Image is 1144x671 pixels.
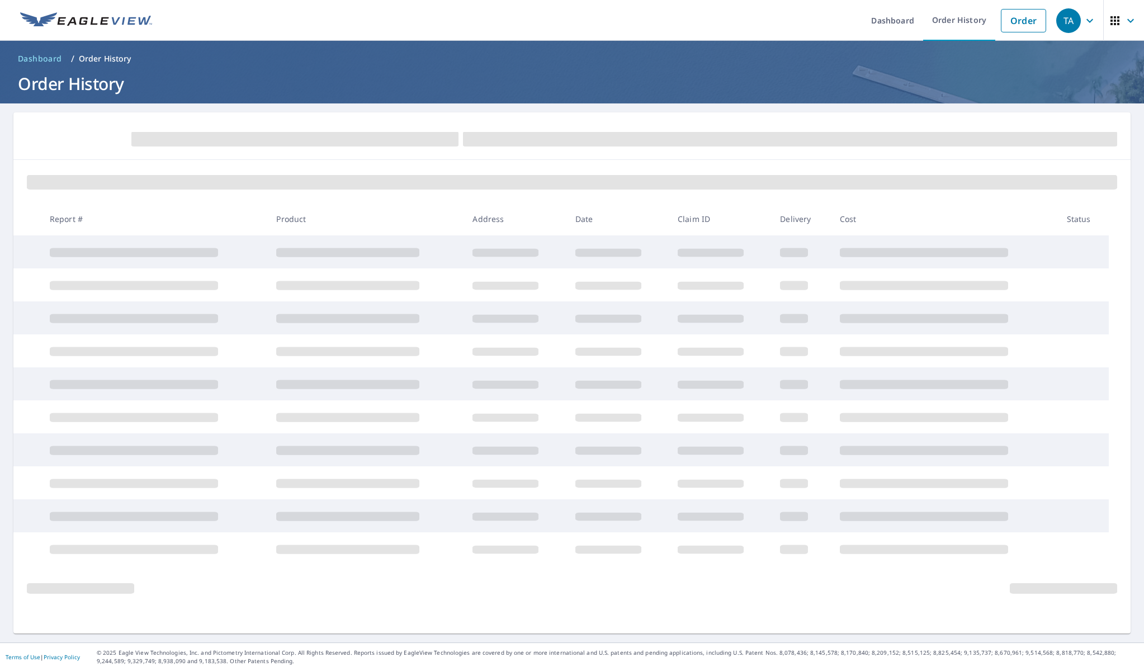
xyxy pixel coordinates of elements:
th: Report # [41,202,268,235]
p: Order History [79,53,131,64]
th: Claim ID [669,202,771,235]
th: Cost [831,202,1058,235]
th: Status [1058,202,1109,235]
img: EV Logo [20,12,152,29]
a: Terms of Use [6,653,40,661]
th: Delivery [771,202,830,235]
th: Address [464,202,566,235]
li: / [71,52,74,65]
th: Date [566,202,669,235]
span: Dashboard [18,53,62,64]
nav: breadcrumb [13,50,1131,68]
div: TA [1056,8,1081,33]
p: © 2025 Eagle View Technologies, Inc. and Pictometry International Corp. All Rights Reserved. Repo... [97,649,1138,665]
h1: Order History [13,72,1131,95]
a: Dashboard [13,50,67,68]
a: Privacy Policy [44,653,80,661]
th: Product [267,202,464,235]
p: | [6,654,80,660]
a: Order [1001,9,1046,32]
